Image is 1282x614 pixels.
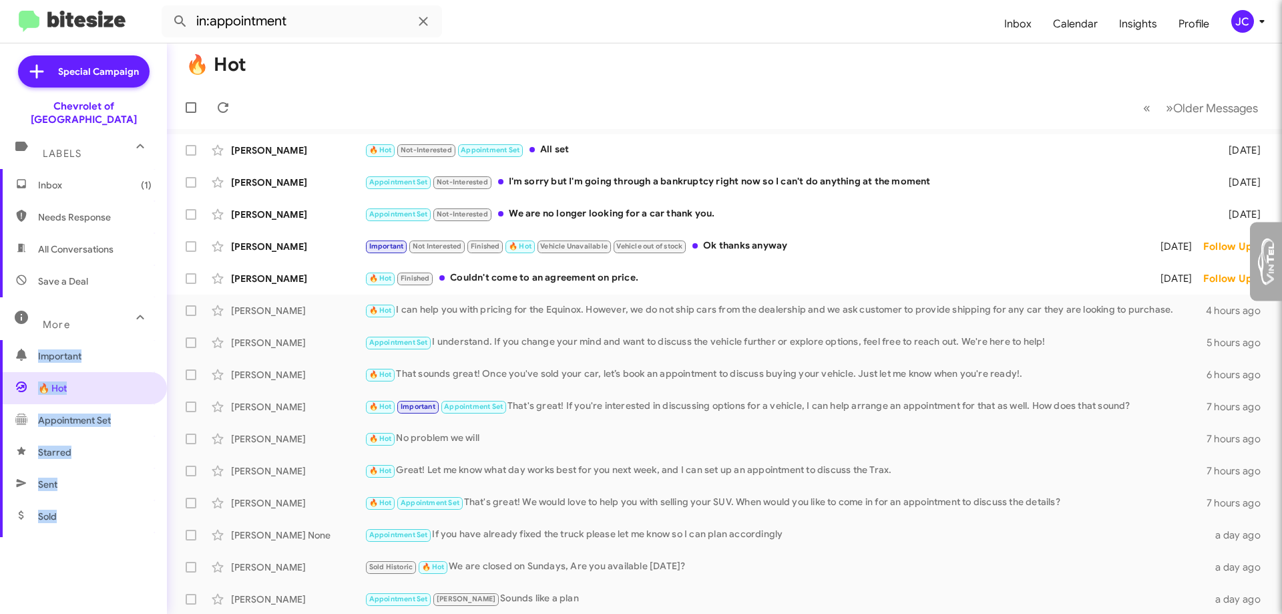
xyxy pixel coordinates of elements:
[231,400,365,414] div: [PERSON_NAME]
[1168,5,1220,43] a: Profile
[365,463,1207,478] div: Great! Let me know what day works best for you next week, and I can set up an appointment to disc...
[231,304,365,317] div: [PERSON_NAME]
[1135,94,1158,122] button: Previous
[1203,240,1271,253] div: Follow Up ?
[1207,561,1271,574] div: a day ago
[369,306,392,315] span: 🔥 Hot
[231,593,365,606] div: [PERSON_NAME]
[365,206,1207,222] div: We are no longer looking for a car thank you.
[365,431,1207,446] div: No problem we will
[369,370,392,379] span: 🔥 Hot
[231,464,365,478] div: [PERSON_NAME]
[471,242,500,251] span: Finished
[369,498,392,507] span: 🔥 Hot
[18,55,150,88] a: Special Campaign
[365,142,1207,158] div: All set
[38,275,88,288] span: Save a Deal
[369,338,428,347] span: Appointment Set
[231,528,365,542] div: [PERSON_NAME] None
[38,178,152,192] span: Inbox
[1042,5,1108,43] a: Calendar
[422,563,445,571] span: 🔥 Hot
[437,210,488,218] span: Not-Interested
[616,242,682,251] span: Vehicle out of stock
[1203,272,1271,285] div: Follow Up ?
[994,5,1042,43] a: Inbox
[1207,368,1271,381] div: 6 hours ago
[1207,593,1271,606] div: a day ago
[58,65,139,78] span: Special Campaign
[162,5,442,37] input: Search
[365,271,1143,286] div: Couldn't come to an agreement on price.
[365,303,1206,318] div: I can help you with pricing for the Equinox. However, we do not ship cars from the dealership and...
[231,272,365,285] div: [PERSON_NAME]
[365,495,1207,510] div: That's great! We would love to help you with selling your SUV. When would you like to come in for...
[1158,94,1266,122] button: Next
[231,176,365,189] div: [PERSON_NAME]
[540,242,608,251] span: Vehicle Unavailable
[1207,496,1271,510] div: 7 hours ago
[43,148,81,160] span: Labels
[365,559,1207,575] div: We are closed on Sundays, Are you available [DATE]?
[231,432,365,446] div: [PERSON_NAME]
[231,208,365,221] div: [PERSON_NAME]
[365,527,1207,543] div: If you have already fixed the truck please let me know so I can plan accordingly
[365,239,1143,254] div: Ok thanks anyway
[1231,10,1254,33] div: JC
[437,595,496,603] span: [PERSON_NAME]
[231,368,365,381] div: [PERSON_NAME]
[38,510,57,523] span: Sold
[1173,101,1258,116] span: Older Messages
[401,274,430,283] span: Finished
[365,335,1207,350] div: I understand. If you change your mind and want to discuss the vehicle further or explore options,...
[1207,336,1271,349] div: 5 hours ago
[38,414,111,427] span: Appointment Set
[413,242,462,251] span: Not Interested
[1136,94,1266,122] nav: Page navigation example
[365,399,1207,414] div: That's great! If you're interested in discussing options for a vehicle, I can help arrange an app...
[186,54,246,75] h1: 🔥 Hot
[231,240,365,253] div: [PERSON_NAME]
[38,446,71,459] span: Starred
[1206,304,1271,317] div: 4 hours ago
[43,319,70,331] span: More
[509,242,531,251] span: 🔥 Hot
[369,563,413,571] span: Sold Historic
[369,402,392,411] span: 🔥 Hot
[1143,100,1150,116] span: «
[231,336,365,349] div: [PERSON_NAME]
[1207,400,1271,414] div: 7 hours ago
[1108,5,1168,43] a: Insights
[401,146,452,154] span: Not-Interested
[38,210,152,224] span: Needs Response
[38,349,152,363] span: Important
[231,496,365,510] div: [PERSON_NAME]
[38,243,114,256] span: All Conversations
[369,210,428,218] span: Appointment Set
[444,402,503,411] span: Appointment Set
[1207,208,1271,221] div: [DATE]
[369,146,392,154] span: 🔥 Hot
[231,561,365,574] div: [PERSON_NAME]
[1207,144,1271,157] div: [DATE]
[369,274,392,283] span: 🔥 Hot
[1166,100,1173,116] span: »
[141,178,152,192] span: (1)
[369,178,428,186] span: Appointment Set
[1143,272,1203,285] div: [DATE]
[369,530,428,539] span: Appointment Set
[365,174,1207,190] div: I'm sorry but I'm going through a bankruptcy right now so I can't do anything at the moment
[369,242,404,251] span: Important
[369,434,392,443] span: 🔥 Hot
[1207,432,1271,446] div: 7 hours ago
[1207,464,1271,478] div: 7 hours ago
[369,466,392,475] span: 🔥 Hot
[365,367,1207,382] div: That sounds great! Once you've sold your car, let’s book an appointment to discuss buying your ve...
[38,478,57,491] span: Sent
[369,595,428,603] span: Appointment Set
[401,402,435,411] span: Important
